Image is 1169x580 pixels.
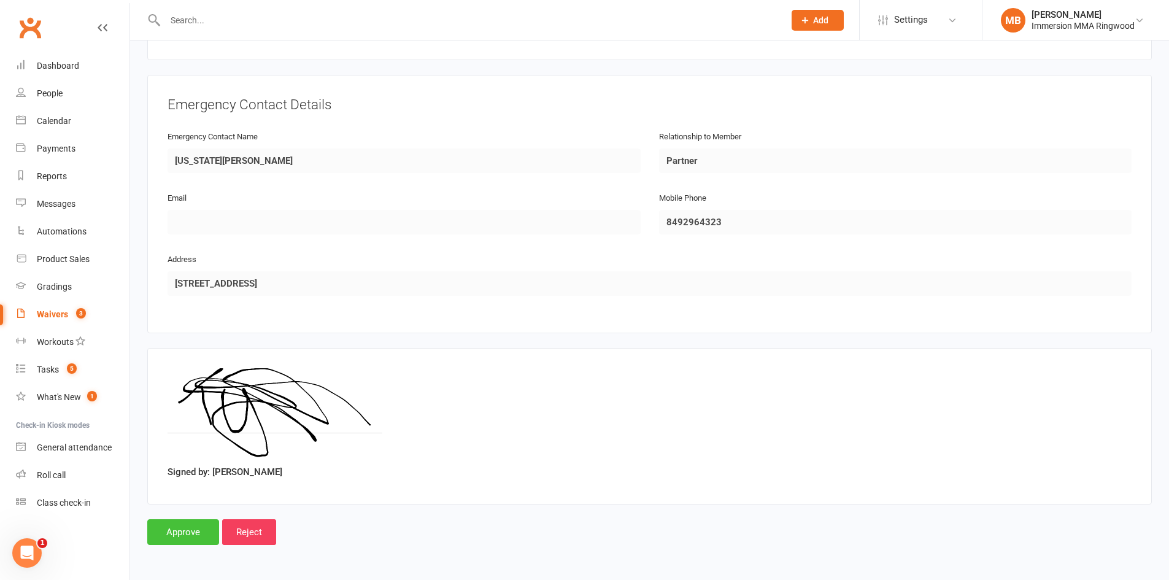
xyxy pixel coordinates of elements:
span: 5 [67,363,77,374]
div: Tasks [37,365,59,374]
input: Approve [147,519,219,545]
span: Settings [894,6,928,34]
input: Reject [222,519,276,545]
label: Address [168,253,196,266]
a: Calendar [16,107,129,135]
div: Waivers [37,309,68,319]
div: Emergency Contact Details [168,95,1132,115]
div: Reports [37,171,67,181]
label: Emergency Contact Name [168,131,258,144]
div: Roll call [37,470,66,480]
a: Waivers 3 [16,301,129,328]
div: Product Sales [37,254,90,264]
a: Clubworx [15,12,45,43]
label: Mobile Phone [659,192,706,205]
a: Dashboard [16,52,129,80]
a: Class kiosk mode [16,489,129,517]
div: People [37,88,63,98]
label: Email [168,192,187,205]
a: Workouts [16,328,129,356]
a: Gradings [16,273,129,301]
a: What's New1 [16,384,129,411]
div: General attendance [37,443,112,452]
iframe: Intercom live chat [12,538,42,568]
span: 3 [76,308,86,319]
a: Payments [16,135,129,163]
div: Messages [37,199,75,209]
a: Roll call [16,462,129,489]
div: [PERSON_NAME] [1032,9,1135,20]
div: Dashboard [37,61,79,71]
a: Tasks 5 [16,356,129,384]
label: Relationship to Member [659,131,741,144]
div: Class check-in [37,498,91,508]
img: image1757717145.png [168,368,382,460]
a: Messages [16,190,129,218]
label: Signed by: [PERSON_NAME] [168,465,282,479]
button: Add [792,10,844,31]
span: 1 [87,391,97,401]
a: Automations [16,218,129,246]
div: Immersion MMA Ringwood [1032,20,1135,31]
span: 1 [37,538,47,548]
div: MB [1001,8,1025,33]
a: General attendance kiosk mode [16,434,129,462]
div: Gradings [37,282,72,292]
div: Calendar [37,116,71,126]
a: People [16,80,129,107]
a: Product Sales [16,246,129,273]
div: What's New [37,392,81,402]
div: Payments [37,144,75,153]
div: Workouts [37,337,74,347]
span: Add [813,15,828,25]
div: Automations [37,226,87,236]
input: Search... [161,12,776,29]
a: Reports [16,163,129,190]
